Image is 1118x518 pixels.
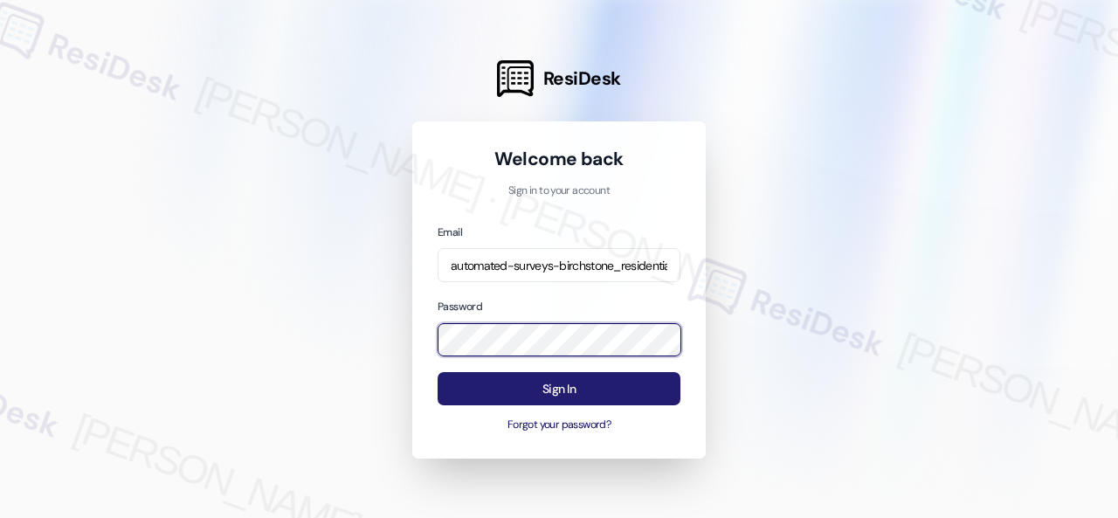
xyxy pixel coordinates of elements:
input: name@example.com [438,248,680,282]
h1: Welcome back [438,147,680,171]
img: ResiDesk Logo [497,60,534,97]
button: Sign In [438,372,680,406]
label: Email [438,225,462,239]
label: Password [438,300,482,314]
span: ResiDesk [543,66,621,91]
button: Forgot your password? [438,418,680,433]
p: Sign in to your account [438,183,680,199]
